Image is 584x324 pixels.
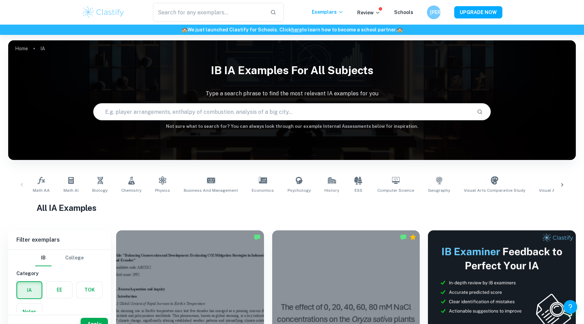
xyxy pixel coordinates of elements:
[252,187,274,193] span: Economics
[16,270,102,277] h6: Category
[155,187,170,193] span: Physics
[77,282,102,298] button: TOK
[35,250,52,266] button: IB
[409,234,416,241] div: Premium
[153,3,265,22] input: Search for any exemplars...
[65,250,84,266] button: College
[184,187,238,193] span: Business and Management
[474,106,486,118] button: Search
[397,27,403,32] span: 🏫
[354,187,362,193] span: ESS
[82,5,125,19] img: Clastify logo
[428,187,450,193] span: Geography
[8,59,576,81] h1: IB IA examples for all subjects
[94,102,471,121] input: E.g. player arrangements, enthalpy of combustion, analysis of a big city...
[464,187,525,193] span: Visual Arts Comparative Study
[8,90,576,98] p: Type a search phrase to find the most relevant IA examples for you
[564,300,577,314] button: Help and Feedback
[47,282,72,298] button: EE
[8,230,111,249] h6: Filter exemplars
[394,10,413,15] a: Schools
[1,26,583,33] h6: We just launched Clastify for Schools. Click to learn how to become a school partner.
[427,5,441,19] button: [PERSON_NAME]
[291,27,302,32] a: here
[8,123,576,130] h6: Not sure what to search for? You can always look through our example Internal Assessments below f...
[254,234,261,241] img: Marked
[37,202,547,214] h1: All IA Examples
[454,6,502,18] button: UPGRADE NOW
[15,44,28,53] a: Home
[400,234,407,241] img: Marked
[64,187,79,193] span: Math AI
[324,187,339,193] span: History
[92,187,108,193] span: Biology
[121,187,141,193] span: Chemistry
[312,8,344,16] p: Exemplars
[40,45,45,52] p: IA
[430,9,438,16] h6: [PERSON_NAME]
[33,187,50,193] span: Math AA
[357,9,380,16] p: Review
[182,27,187,32] span: 🏫
[288,187,311,193] span: Psychology
[17,282,42,298] button: IA
[17,303,42,320] button: Notes
[35,250,84,266] div: Filter type choice
[377,187,414,193] span: Computer Science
